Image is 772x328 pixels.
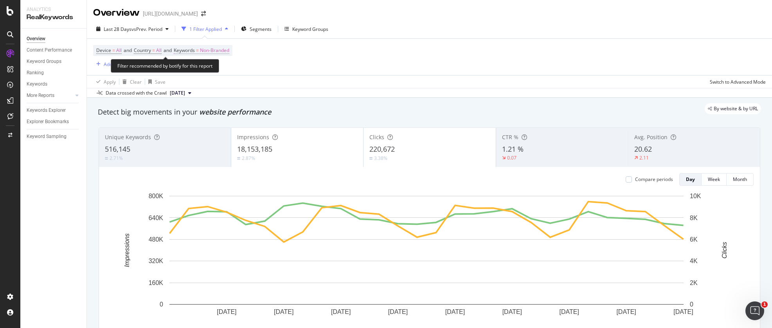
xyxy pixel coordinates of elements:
span: = [112,47,115,54]
span: Country [134,47,151,54]
div: Keywords Explorer [27,106,66,115]
div: Data crossed with the Crawl [106,90,167,97]
svg: A chart. [105,192,748,328]
div: Explorer Bookmarks [27,118,69,126]
img: Equal [237,157,240,160]
div: Filter recommended by botify for this report [111,59,219,73]
button: Day [679,173,702,186]
text: Impressions [124,233,130,267]
div: Switch to Advanced Mode [710,79,766,85]
div: Month [733,176,747,183]
span: Segments [250,26,272,32]
span: Non-Branded [200,45,229,56]
span: 220,672 [369,144,395,154]
text: 320K [149,258,164,264]
span: All [116,45,122,56]
div: Analytics [27,6,80,13]
text: 480K [149,236,164,243]
text: [DATE] [217,308,236,315]
button: Switch to Advanced Mode [707,75,766,88]
span: Keywords [174,47,195,54]
span: 18,153,185 [237,144,272,154]
text: 10K [690,193,701,199]
span: 1.21 % [502,144,524,154]
text: 2K [690,280,698,286]
text: [DATE] [331,308,351,315]
a: Ranking [27,69,81,77]
span: 1 [761,301,768,308]
button: Save [145,75,166,88]
a: Explorer Bookmarks [27,118,81,126]
div: Day [686,176,695,183]
text: Clicks [721,242,728,259]
div: Save [155,79,166,85]
a: Keywords Explorer [27,106,81,115]
a: Keyword Sampling [27,133,81,141]
span: = [196,47,199,54]
div: arrow-right-arrow-left [201,11,206,16]
div: Keyword Sampling [27,133,67,141]
button: Add Filter [93,59,124,69]
iframe: Intercom live chat [745,301,764,320]
text: 4K [690,258,698,264]
text: 800K [149,193,164,199]
div: Ranking [27,69,44,77]
span: CTR % [502,133,518,141]
div: Add Filter [104,61,124,68]
div: Apply [104,79,116,85]
div: 2.71% [110,155,123,161]
img: Equal [105,157,108,160]
div: RealKeywords [27,13,80,22]
a: Overview [27,35,81,43]
span: and [164,47,172,54]
text: [DATE] [445,308,465,315]
div: legacy label [705,103,761,114]
div: Overview [93,6,140,20]
div: Content Performance [27,46,72,54]
div: Keyword Groups [27,57,61,66]
a: More Reports [27,91,73,100]
div: Week [708,176,720,183]
text: [DATE] [388,308,408,315]
span: vs Prev. Period [131,26,162,32]
div: Keyword Groups [292,26,328,32]
div: 1 Filter Applied [189,26,222,32]
div: 2.11 [639,154,649,161]
button: Keyword Groups [281,23,331,35]
a: Keywords [27,80,81,88]
span: By website & by URL [714,106,758,111]
span: All [156,45,162,56]
text: [DATE] [673,308,693,315]
button: Week [702,173,727,186]
span: and [124,47,132,54]
button: 1 Filter Applied [178,23,231,35]
text: 8K [690,214,698,221]
span: Unique Keywords [105,133,151,141]
div: Compare periods [635,176,673,183]
span: Impressions [237,133,269,141]
span: Clicks [369,133,384,141]
button: Last 28 DaysvsPrev. Period [93,23,172,35]
div: Overview [27,35,45,43]
div: [URL][DOMAIN_NAME] [143,10,198,18]
span: 516,145 [105,144,130,154]
span: 20.62 [634,144,652,154]
button: Month [727,173,754,186]
button: Clear [119,75,142,88]
a: Content Performance [27,46,81,54]
text: 640K [149,214,164,221]
text: 0 [160,301,163,308]
text: 6K [690,236,698,243]
span: Avg. Position [634,133,668,141]
div: 0.07 [507,154,516,161]
a: Keyword Groups [27,57,81,66]
span: Device [96,47,111,54]
text: [DATE] [274,308,293,315]
div: Clear [130,79,142,85]
div: 2.87% [242,155,255,161]
div: 3.38% [374,155,387,161]
span: = [152,47,155,54]
button: Apply [93,75,116,88]
text: [DATE] [560,308,579,315]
